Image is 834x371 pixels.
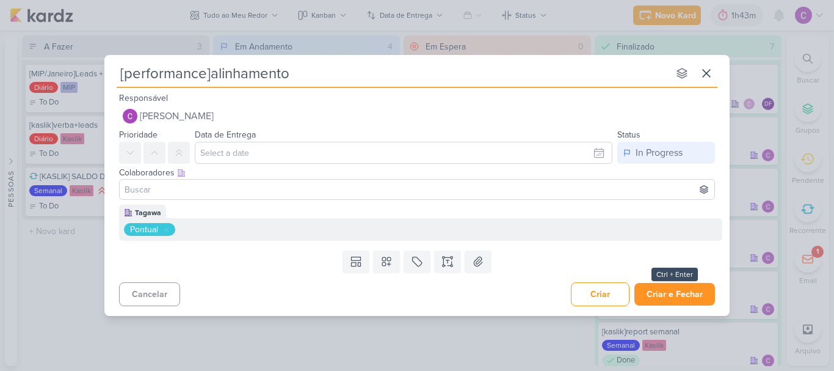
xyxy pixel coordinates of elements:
img: Carlos Lima [123,109,137,123]
input: Select a date [195,142,612,164]
button: Criar e Fechar [634,283,715,306]
label: Status [617,130,640,140]
input: Kard Sem Título [117,62,669,84]
div: In Progress [636,145,683,160]
button: Criar [571,282,629,306]
button: Cancelar [119,282,180,306]
label: Responsável [119,93,168,103]
button: In Progress [617,142,715,164]
div: Pontual [130,223,158,236]
label: Prioridade [119,130,158,140]
div: Tagawa [135,207,161,218]
button: [PERSON_NAME] [119,105,715,127]
input: Buscar [122,182,712,197]
label: Data de Entrega [195,130,256,140]
span: [PERSON_NAME] [140,109,214,123]
div: Ctrl + Enter [651,268,698,281]
div: Colaboradores [119,166,715,179]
